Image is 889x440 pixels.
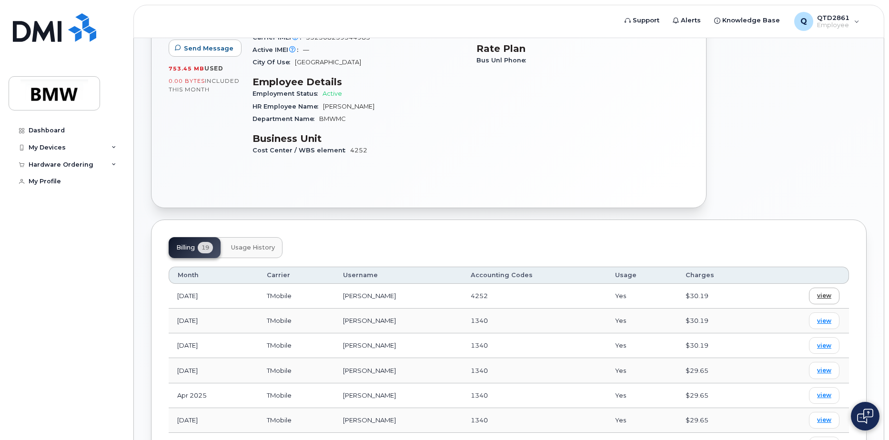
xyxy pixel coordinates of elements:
[258,383,334,408] td: TMobile
[817,366,831,375] span: view
[686,391,752,400] div: $29.65
[817,291,831,300] span: view
[323,90,342,97] span: Active
[169,267,258,284] th: Month
[722,16,780,25] span: Knowledge Base
[686,366,752,375] div: $29.65
[817,391,831,400] span: view
[295,59,361,66] span: [GEOGRAPHIC_DATA]
[606,408,677,433] td: Yes
[303,46,309,53] span: —
[606,333,677,358] td: Yes
[476,57,531,64] span: Bus Unl Phone
[253,115,319,122] span: Department Name
[169,284,258,309] td: [DATE]
[471,391,488,399] span: 1340
[817,341,831,350] span: view
[334,383,462,408] td: [PERSON_NAME]
[817,21,849,29] span: Employee
[618,11,666,30] a: Support
[169,383,258,408] td: Apr 2025
[323,103,374,110] span: [PERSON_NAME]
[686,416,752,425] div: $29.65
[319,115,346,122] span: BMWMC
[471,341,488,349] span: 1340
[606,383,677,408] td: Yes
[253,34,306,41] span: Carrier IMEI
[334,284,462,309] td: [PERSON_NAME]
[817,14,849,21] span: QTD2861
[334,358,462,383] td: [PERSON_NAME]
[169,358,258,383] td: [DATE]
[809,337,839,354] a: view
[666,11,707,30] a: Alerts
[686,316,752,325] div: $30.19
[462,267,606,284] th: Accounting Codes
[350,147,367,154] span: 4252
[334,333,462,358] td: [PERSON_NAME]
[253,133,465,144] h3: Business Unit
[231,244,275,251] span: Usage History
[258,408,334,433] td: TMobile
[681,16,701,25] span: Alerts
[169,309,258,333] td: [DATE]
[606,358,677,383] td: Yes
[471,367,488,374] span: 1340
[334,408,462,433] td: [PERSON_NAME]
[817,416,831,424] span: view
[686,291,752,300] div: $30.19
[253,90,323,97] span: Employment Status
[817,317,831,325] span: view
[258,267,334,284] th: Carrier
[169,77,240,93] span: included this month
[809,362,839,379] a: view
[707,11,787,30] a: Knowledge Base
[476,43,689,54] h3: Rate Plan
[253,59,295,66] span: City Of Use
[253,103,323,110] span: HR Employee Name
[306,34,370,41] span: 352308259344985
[809,312,839,329] a: view
[169,78,205,84] span: 0.00 Bytes
[471,416,488,424] span: 1340
[169,333,258,358] td: [DATE]
[606,267,677,284] th: Usage
[633,16,659,25] span: Support
[809,387,839,404] a: view
[258,358,334,383] td: TMobile
[253,147,350,154] span: Cost Center / WBS element
[258,284,334,309] td: TMobile
[204,65,223,72] span: used
[788,12,866,31] div: QTD2861
[169,65,204,72] span: 753.45 MB
[253,46,303,53] span: Active IMEI
[334,267,462,284] th: Username
[471,317,488,324] span: 1340
[809,412,839,429] a: view
[677,267,760,284] th: Charges
[334,309,462,333] td: [PERSON_NAME]
[686,341,752,350] div: $30.19
[809,288,839,304] a: view
[253,76,465,88] h3: Employee Details
[471,292,488,300] span: 4252
[606,284,677,309] td: Yes
[169,408,258,433] td: [DATE]
[169,40,242,57] button: Send Message
[184,44,233,53] span: Send Message
[606,309,677,333] td: Yes
[800,16,807,27] span: Q
[258,333,334,358] td: TMobile
[857,409,873,424] img: Open chat
[258,309,334,333] td: TMobile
